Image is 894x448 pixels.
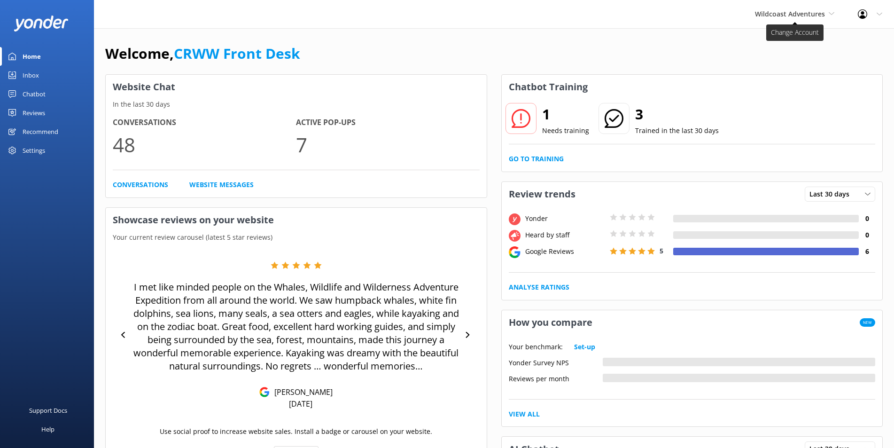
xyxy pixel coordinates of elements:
div: Recommend [23,122,58,141]
p: 7 [296,129,479,160]
div: Yonder [523,213,607,224]
h4: 6 [859,246,875,257]
h2: 1 [542,103,589,126]
h4: Conversations [113,117,296,129]
div: Inbox [23,66,39,85]
div: Heard by staff [523,230,607,240]
div: Home [23,47,41,66]
h1: Welcome, [105,42,300,65]
h3: Review trends [502,182,583,206]
h3: Chatbot Training [502,75,595,99]
a: Set-up [574,342,595,352]
p: Trained in the last 30 days [635,126,719,136]
div: Reviews [23,103,45,122]
a: Analyse Ratings [509,282,569,292]
p: I met like minded people on the Whales, Wildlife and Wilderness Adventure Expedition from all aro... [132,281,461,373]
div: Support Docs [29,401,67,420]
a: CRWW Front Desk [174,44,300,63]
p: Your current review carousel (latest 5 star reviews) [106,232,487,243]
p: 48 [113,129,296,160]
p: [DATE] [289,399,312,409]
p: In the last 30 days [106,99,487,110]
a: View All [509,409,540,419]
p: Your benchmark: [509,342,563,352]
div: Chatbot [23,85,46,103]
div: Google Reviews [523,246,607,257]
p: Use social proof to increase website sales. Install a badge or carousel on your website. [160,426,432,437]
span: 5 [660,246,663,255]
h3: Website Chat [106,75,487,99]
h4: 0 [859,230,875,240]
img: Google Reviews [259,387,270,397]
p: [PERSON_NAME] [270,387,333,397]
a: Go to Training [509,154,564,164]
h4: Active Pop-ups [296,117,479,129]
a: Website Messages [189,180,254,190]
span: Wildcoast Adventures [755,9,825,18]
div: Settings [23,141,45,160]
h3: How you compare [502,310,599,335]
p: Needs training [542,126,589,136]
h3: Showcase reviews on your website [106,208,487,232]
h2: 3 [635,103,719,126]
div: Reviews per month [509,374,603,382]
span: Last 30 days [809,189,855,199]
div: Yonder Survey NPS [509,358,603,366]
div: Help [41,420,54,439]
a: Conversations [113,180,168,190]
img: yonder-white-logo.png [14,16,68,31]
span: New [860,318,875,327]
h4: 0 [859,213,875,224]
